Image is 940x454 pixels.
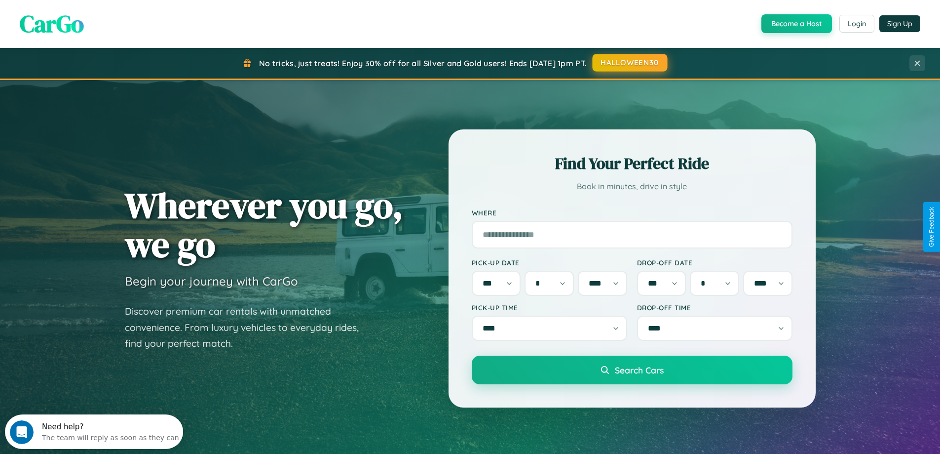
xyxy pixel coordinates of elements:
[593,54,668,72] button: HALLOWEEN30
[10,420,34,444] iframe: Intercom live chat
[259,58,587,68] span: No tricks, just treats! Enjoy 30% off for all Silver and Gold users! Ends [DATE] 1pm PT.
[125,186,403,264] h1: Wherever you go, we go
[125,274,298,289] h3: Begin your journey with CarGo
[879,15,920,32] button: Sign Up
[20,7,84,40] span: CarGo
[472,303,627,312] label: Pick-up Time
[4,4,184,31] div: Open Intercom Messenger
[472,356,792,384] button: Search Cars
[125,303,372,352] p: Discover premium car rentals with unmatched convenience. From luxury vehicles to everyday rides, ...
[637,258,792,267] label: Drop-off Date
[839,15,874,33] button: Login
[928,207,935,247] div: Give Feedback
[472,258,627,267] label: Pick-up Date
[615,365,664,375] span: Search Cars
[37,16,174,27] div: The team will reply as soon as they can
[472,208,792,217] label: Where
[472,179,792,194] p: Book in minutes, drive in style
[472,153,792,174] h2: Find Your Perfect Ride
[637,303,792,312] label: Drop-off Time
[5,414,183,449] iframe: Intercom live chat discovery launcher
[37,8,174,16] div: Need help?
[761,14,832,33] button: Become a Host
